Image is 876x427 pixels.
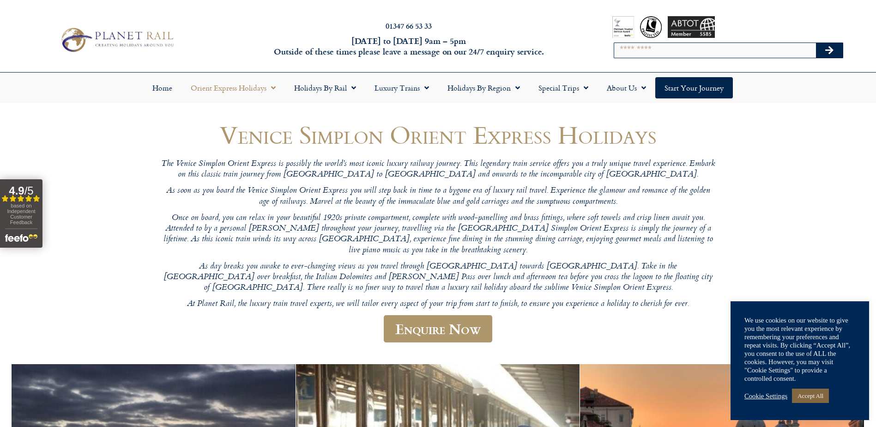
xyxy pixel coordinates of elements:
[161,262,715,294] p: As day breaks you awake to ever-changing views as you travel through [GEOGRAPHIC_DATA] towards [G...
[598,77,655,98] a: About Us
[655,77,733,98] a: Start your Journey
[285,77,365,98] a: Holidays by Rail
[386,20,432,31] a: 01347 66 53 33
[384,315,492,342] a: Enquire Now
[161,121,715,148] h1: Venice Simplon Orient Express Holidays
[181,77,285,98] a: Orient Express Holidays
[816,43,843,58] button: Search
[161,159,715,181] p: The Venice Simplon Orient Express is possibly the world’s most iconic luxury railway journey. Thi...
[161,186,715,207] p: As soon as you board the Venice Simplon Orient Express you will step back in time to a bygone era...
[236,36,582,57] h6: [DATE] to [DATE] 9am – 5pm Outside of these times please leave a message on our 24/7 enquiry serv...
[365,77,438,98] a: Luxury Trains
[161,213,715,256] p: Once on board, you can relax in your beautiful 1920s private compartment, complete with wood-pane...
[744,316,855,383] div: We use cookies on our website to give you the most relevant experience by remembering your prefer...
[56,25,177,55] img: Planet Rail Train Holidays Logo
[5,77,871,98] nav: Menu
[438,77,529,98] a: Holidays by Region
[529,77,598,98] a: Special Trips
[143,77,181,98] a: Home
[744,392,787,400] a: Cookie Settings
[161,299,715,310] p: At Planet Rail, the luxury train travel experts, we will tailor every aspect of your trip from st...
[792,389,829,403] a: Accept All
